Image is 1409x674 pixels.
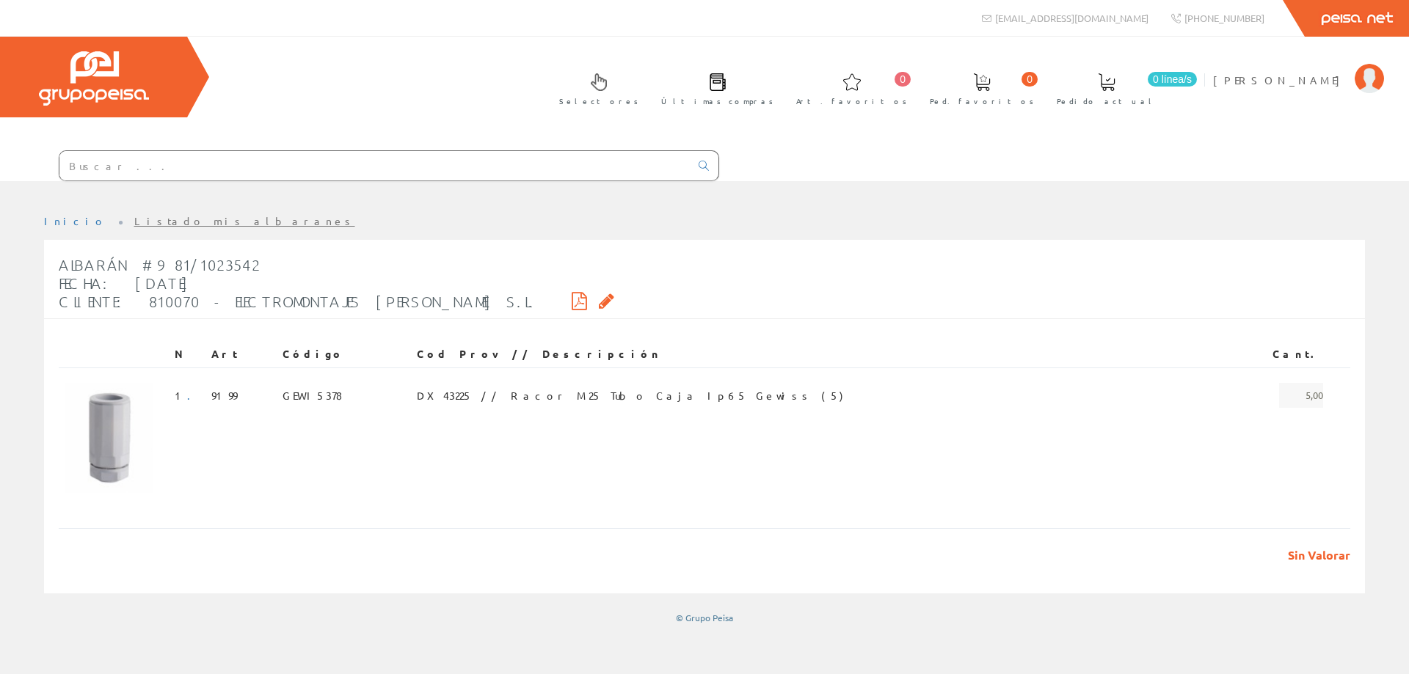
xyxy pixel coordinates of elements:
span: 5,00 [1279,383,1323,408]
span: DX43225 // Racor M25 Tubo Caja Ip65 Gewiss (5) [417,383,843,408]
span: 0 línea/s [1148,72,1197,87]
i: Solicitar por email copia firmada [599,296,614,306]
div: © Grupo Peisa [44,612,1365,624]
a: Inicio [44,214,106,227]
span: Selectores [559,94,638,109]
input: Buscar ... [59,151,690,180]
span: Art. favoritos [796,94,907,109]
span: 1 [175,383,200,408]
th: N [169,341,205,367]
a: [PERSON_NAME] [1213,61,1384,75]
a: . [187,389,200,402]
i: Descargar PDF [572,296,587,306]
span: GEWI5378 [283,383,342,408]
th: Cant. [1215,341,1329,367]
span: Sin Valorar [1277,547,1350,564]
th: Art [205,341,277,367]
img: Grupo Peisa [39,51,149,106]
span: 0 [1022,72,1038,87]
a: Últimas compras [647,61,781,114]
span: Ped. favoritos [930,94,1034,109]
a: Selectores [545,61,646,114]
span: Últimas compras [661,94,773,109]
span: Albarán #981/1023542 Fecha: [DATE] Cliente: 810070 - ELECTROMONTAJES [PERSON_NAME] S.L. [59,256,536,310]
th: Cod Prov // Descripción [411,341,1214,367]
span: 0 [895,72,911,87]
span: Pedido actual [1057,94,1157,109]
span: 9199 [211,383,237,408]
a: Listado mis albaranes [134,214,355,227]
th: Código [277,341,411,367]
span: [PERSON_NAME] [1213,73,1347,87]
span: [EMAIL_ADDRESS][DOMAIN_NAME] [995,12,1148,24]
span: [PHONE_NUMBER] [1184,12,1264,24]
img: Foto artículo (120.39473684211x150) [65,383,153,493]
